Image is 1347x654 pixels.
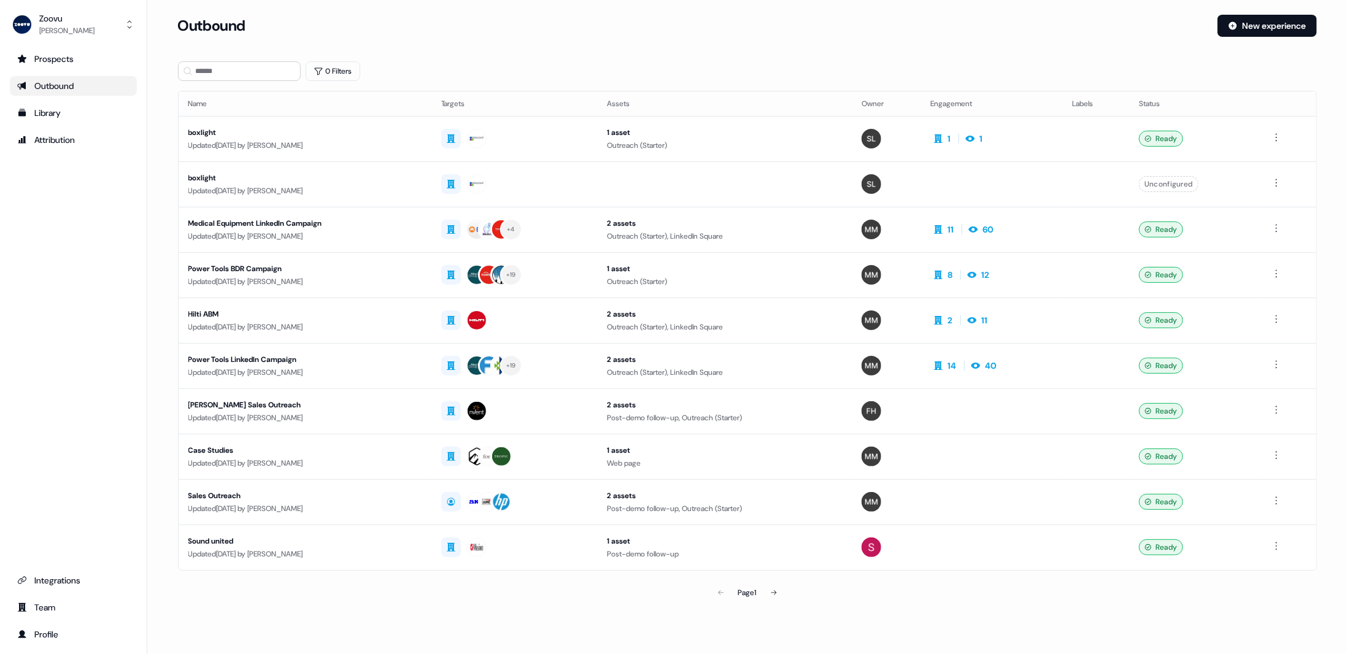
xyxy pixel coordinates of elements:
[862,220,881,239] img: Morgan
[607,444,842,456] div: 1 asset
[607,321,842,333] div: Outreach (Starter), LinkedIn Square
[188,444,422,456] div: Case Studies
[607,308,842,320] div: 2 assets
[1062,91,1129,116] th: Labels
[948,360,957,372] div: 14
[948,223,954,236] div: 11
[948,133,951,145] div: 1
[862,537,881,557] img: Sandy
[862,174,881,194] img: Spencer
[862,129,881,148] img: Spencer
[980,133,983,145] div: 1
[862,447,881,466] img: Morgan
[10,49,137,69] a: Go to prospects
[597,91,852,116] th: Assets
[188,353,422,366] div: Power Tools LinkedIn Campaign
[1156,360,1178,372] span: Ready
[17,601,129,614] div: Team
[862,310,881,330] img: Morgan
[17,134,129,146] div: Attribution
[862,401,881,421] img: Freddie
[10,571,137,590] a: Go to integrations
[10,76,137,96] a: Go to outbound experience
[862,356,881,375] img: Morgan
[10,625,137,644] a: Go to profile
[17,628,129,641] div: Profile
[188,412,422,424] div: Updated [DATE] by [PERSON_NAME]
[306,61,360,81] button: 0 Filters
[17,107,129,119] div: Library
[607,366,842,379] div: Outreach (Starter), LinkedIn Square
[188,172,422,184] div: boxlight
[17,80,129,92] div: Outbound
[607,535,842,547] div: 1 asset
[188,139,422,152] div: Updated [DATE] by [PERSON_NAME]
[1156,223,1178,236] span: Ready
[431,91,597,116] th: Targets
[188,308,422,320] div: Hilti ABM
[1129,91,1259,116] th: Status
[1156,496,1178,508] span: Ready
[507,224,515,235] div: + 4
[17,53,129,65] div: Prospects
[607,230,842,242] div: Outreach (Starter), LinkedIn Square
[188,399,422,411] div: [PERSON_NAME] Sales Outreach
[17,574,129,587] div: Integrations
[506,360,516,371] div: + 19
[607,263,842,275] div: 1 asset
[607,412,842,424] div: Post-demo follow-up, Outreach (Starter)
[10,103,137,123] a: Go to templates
[188,490,422,502] div: Sales Outreach
[188,263,422,275] div: Power Tools BDR Campaign
[738,587,757,599] div: Page 1
[986,360,997,372] div: 40
[982,314,988,326] div: 11
[862,265,881,285] img: Morgan
[1144,178,1193,190] span: Unconfigured
[948,269,953,281] div: 8
[179,91,431,116] th: Name
[607,353,842,366] div: 2 assets
[188,548,422,560] div: Updated [DATE] by [PERSON_NAME]
[10,598,137,617] a: Go to team
[188,366,422,379] div: Updated [DATE] by [PERSON_NAME]
[607,217,842,229] div: 2 assets
[607,490,842,502] div: 2 assets
[188,457,422,469] div: Updated [DATE] by [PERSON_NAME]
[607,139,842,152] div: Outreach (Starter)
[188,275,422,288] div: Updated [DATE] by [PERSON_NAME]
[188,126,422,139] div: boxlight
[39,12,95,25] div: Zoovu
[188,185,422,197] div: Updated [DATE] by [PERSON_NAME]
[1156,133,1178,145] span: Ready
[188,502,422,515] div: Updated [DATE] by [PERSON_NAME]
[1218,15,1317,37] button: New experience
[1156,269,1178,281] span: Ready
[607,548,842,560] div: Post-demo follow-up
[983,223,994,236] div: 60
[10,10,137,39] button: Zoovu[PERSON_NAME]
[1156,405,1178,417] span: Ready
[607,126,842,139] div: 1 asset
[506,269,516,280] div: + 19
[921,91,1063,116] th: Engagement
[607,399,842,411] div: 2 assets
[10,130,137,150] a: Go to attribution
[862,492,881,512] img: Morgan
[188,535,422,547] div: Sound united
[948,314,953,326] div: 2
[178,17,245,35] h3: Outbound
[607,275,842,288] div: Outreach (Starter)
[188,321,422,333] div: Updated [DATE] by [PERSON_NAME]
[188,230,422,242] div: Updated [DATE] by [PERSON_NAME]
[852,91,921,116] th: Owner
[607,502,842,515] div: Post-demo follow-up, Outreach (Starter)
[188,217,422,229] div: Medical Equipment LinkedIn Campaign
[1156,314,1178,326] span: Ready
[982,269,990,281] div: 12
[607,457,842,469] div: Web page
[1156,541,1178,553] span: Ready
[39,25,95,37] div: [PERSON_NAME]
[1156,450,1178,463] span: Ready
